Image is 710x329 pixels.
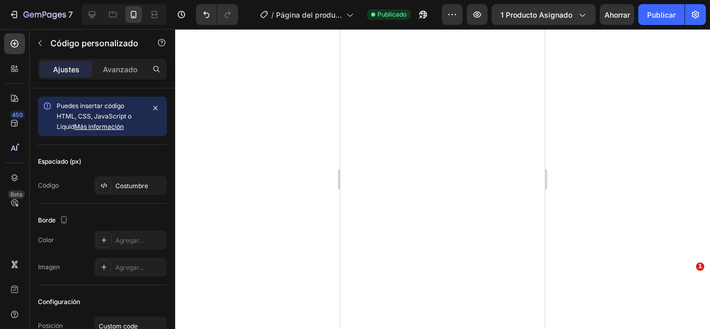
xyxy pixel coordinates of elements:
[600,4,634,25] button: Ahorrar
[276,10,342,52] font: Página del producto - [DATE][PERSON_NAME] 20:35:08
[50,38,138,48] font: Código personalizado
[115,236,143,244] font: Agregar...
[271,10,274,19] font: /
[74,123,124,130] a: Más información
[103,65,137,74] font: Avanzado
[38,157,81,165] font: Espaciado (px)
[340,29,545,329] iframe: Área de diseño
[38,298,80,306] font: Configuración
[53,65,80,74] font: Ajustes
[115,182,148,190] font: Costumbre
[196,4,238,25] div: Deshacer/Rehacer
[377,10,406,18] font: Publicado
[647,10,676,19] font: Publicar
[38,181,59,189] font: Código
[10,191,22,198] font: Beta
[698,263,702,270] font: 1
[115,264,143,271] font: Agregar...
[501,10,572,19] font: 1 producto asignado
[675,278,700,303] iframe: Chat en vivo de Intercom
[38,216,56,224] font: Borde
[68,9,73,20] font: 7
[638,4,685,25] button: Publicar
[12,111,23,119] font: 450
[492,4,596,25] button: 1 producto asignado
[604,10,630,19] font: Ahorrar
[38,263,60,271] font: Imagen
[50,37,139,49] p: Código personalizado
[4,4,77,25] button: 7
[38,236,54,244] font: Color
[57,102,132,130] font: Puedes insertar código HTML, CSS, JavaScript o Liquid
